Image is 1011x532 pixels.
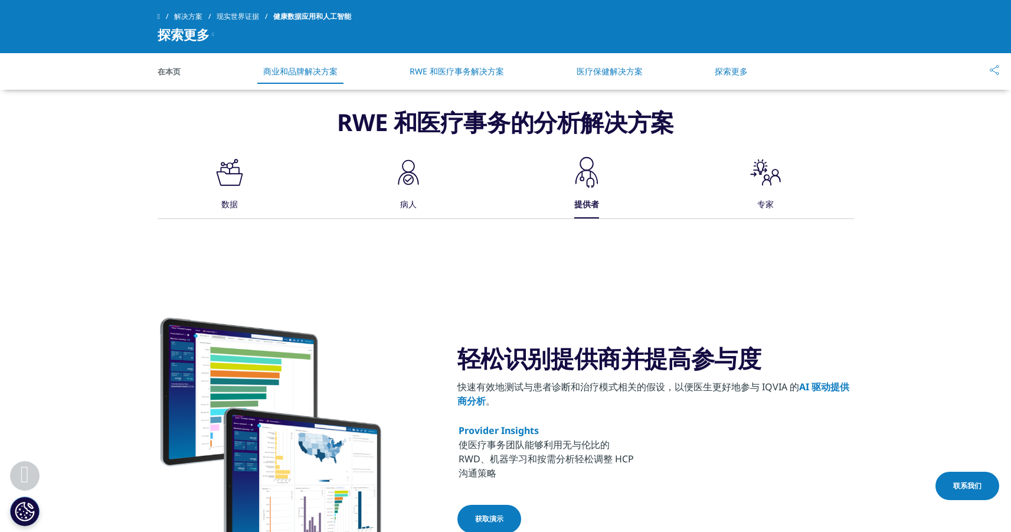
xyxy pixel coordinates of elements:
[459,424,539,437] a: Provider Insights
[174,11,202,21] font: 解决方案
[574,198,599,210] font: 提供者
[174,6,217,27] a: 解决方案
[389,155,426,218] button: 病人
[935,472,999,500] a: 联系我们
[457,342,761,374] font: 轻松识别提供商并提高参与度
[158,66,181,77] font: 在本页
[486,394,495,407] font: 。
[953,481,981,491] font: 联系我们
[457,380,849,407] a: AI 驱动提供商分析
[210,155,247,218] button: 数据
[273,11,351,21] font: 健康数据应用和人工智能
[567,155,604,218] button: 提供者
[400,198,417,210] font: 病人
[158,25,210,43] font: 探索更多
[217,6,273,27] a: 现实世界证据
[459,438,634,479] font: 使医疗事务团队能够利用无与伦比的 RWD、机器学习和按需分析轻松调整 HCP 沟通策略
[410,66,504,77] a: RWE 和医疗事务解决方案
[221,198,238,210] font: 数据
[757,198,774,210] font: 专家
[475,514,503,524] font: 获取演示
[577,66,643,77] a: 医疗保健解决方案
[217,11,259,21] font: 现实世界证据
[337,106,674,138] font: RWE 和医疗事务的分析解决方案
[263,66,338,77] a: 商业和品牌解决方案
[457,380,799,393] font: 快速有效地测试与患者诊断和治疗模式相关的假设，以便医生更好地参与 IQVIA 的
[715,66,748,77] a: 探索更多
[746,155,783,218] button: 专家
[10,497,40,526] button: Cookie 设置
